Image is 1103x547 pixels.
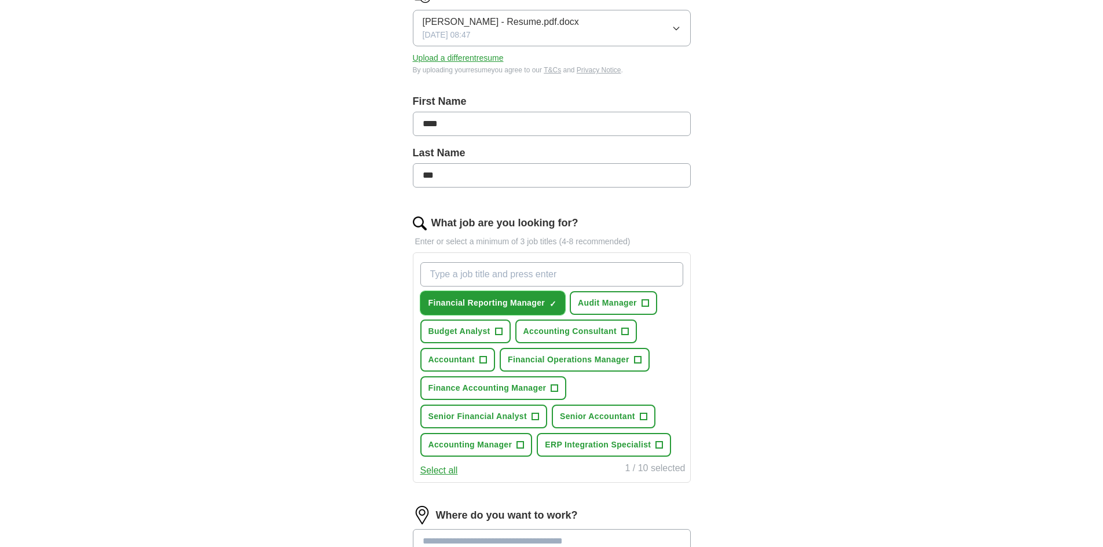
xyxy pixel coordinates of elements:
button: Financial Operations Manager [500,348,650,372]
div: 1 / 10 selected [625,461,685,478]
button: Accounting Consultant [515,320,637,343]
label: Where do you want to work? [436,508,578,523]
label: What job are you looking for? [431,215,578,231]
span: Senior Financial Analyst [428,410,527,423]
button: Budget Analyst [420,320,511,343]
span: Senior Accountant [560,410,635,423]
span: ✓ [549,299,556,309]
span: [DATE] 08:47 [423,29,471,41]
button: Accountant [420,348,496,372]
button: Finance Accounting Manager [420,376,567,400]
p: Enter or select a minimum of 3 job titles (4-8 recommended) [413,236,691,248]
div: By uploading your resume you agree to our and . [413,65,691,75]
span: Financial Reporting Manager [428,297,545,309]
label: First Name [413,94,691,109]
span: Audit Manager [578,297,637,309]
button: Accounting Manager [420,433,533,457]
span: Financial Operations Manager [508,354,629,366]
button: Select all [420,464,458,478]
a: Privacy Notice [577,66,621,74]
label: Last Name [413,145,691,161]
span: [PERSON_NAME] - Resume.pdf.docx [423,15,579,29]
span: ERP Integration Specialist [545,439,651,451]
input: Type a job title and press enter [420,262,683,287]
button: Upload a differentresume [413,52,504,64]
span: Finance Accounting Manager [428,382,547,394]
button: ERP Integration Specialist [537,433,671,457]
button: [PERSON_NAME] - Resume.pdf.docx[DATE] 08:47 [413,10,691,46]
img: location.png [413,506,431,524]
button: Senior Accountant [552,405,655,428]
span: Budget Analyst [428,325,490,337]
button: Senior Financial Analyst [420,405,547,428]
a: T&Cs [544,66,561,74]
button: Audit Manager [570,291,657,315]
span: Accountant [428,354,475,366]
span: Accounting Manager [428,439,512,451]
img: search.png [413,216,427,230]
span: Accounting Consultant [523,325,617,337]
button: Financial Reporting Manager✓ [420,291,566,315]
